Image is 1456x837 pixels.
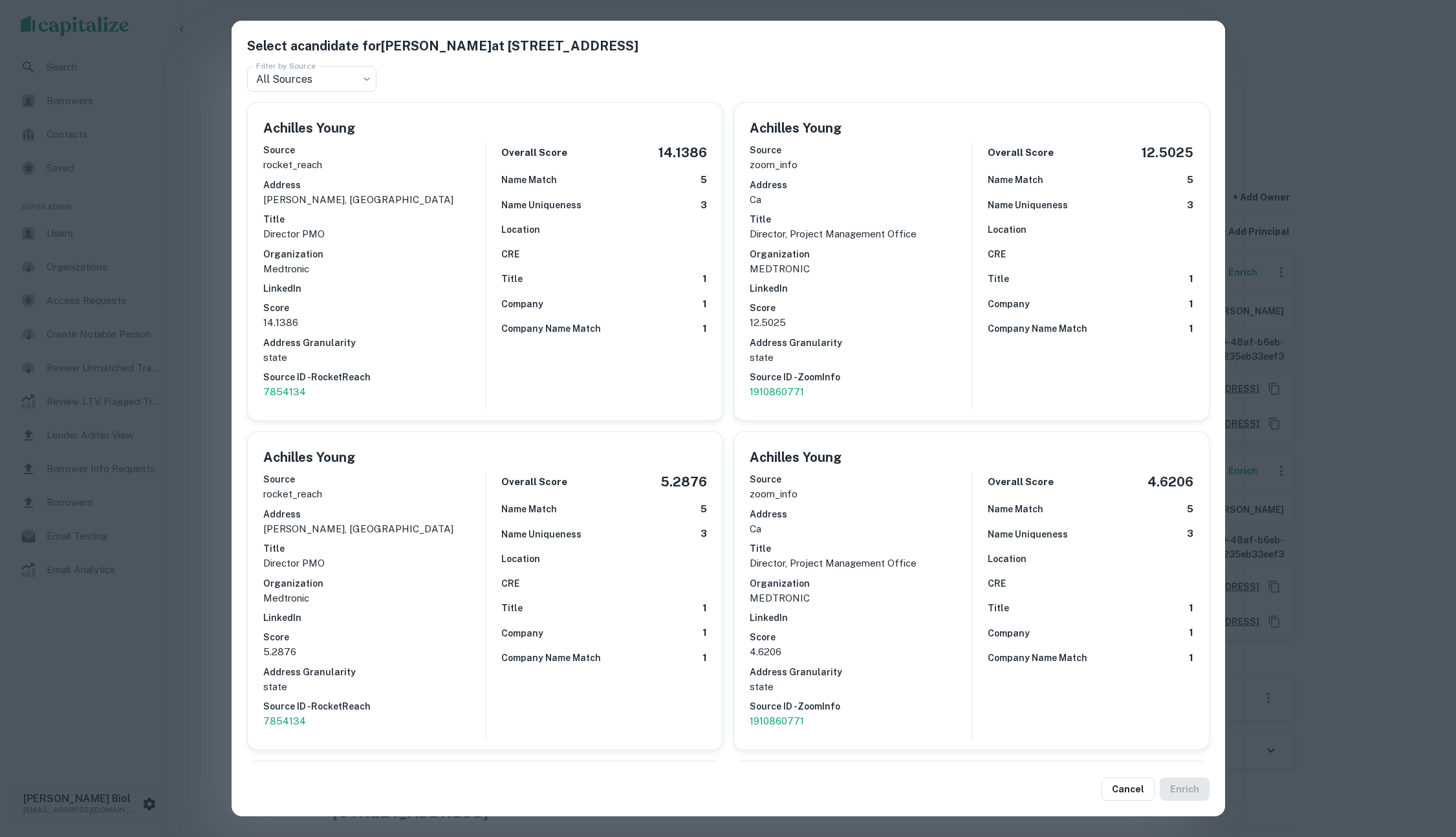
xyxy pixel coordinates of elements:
p: Director, Project Management Office [750,556,972,571]
h6: Title [263,212,485,226]
h6: CRE [501,576,519,591]
h6: 1 [702,625,707,640]
p: 5.2876 [263,644,485,660]
h6: 1 [702,321,707,336]
h6: Address Granularity [750,336,972,350]
h6: Title [988,601,1009,615]
h6: Organization [750,576,972,591]
a: 7854134 [263,384,485,400]
h6: 3 [1187,527,1193,541]
a: 7854134 [263,713,485,729]
h6: Score [263,630,485,644]
h5: Achilles Young [263,448,355,467]
h6: 1 [702,297,707,312]
h6: Source [750,472,972,486]
h6: Source [750,143,972,157]
h6: Title [263,541,485,556]
h6: Overall Score [988,146,1054,160]
h6: Overall Score [988,475,1054,490]
h6: 1 [1189,601,1193,616]
h5: Achilles Young [750,118,842,138]
h6: Name Match [501,173,557,187]
h5: Achilles Young [750,448,842,467]
h6: Source ID - RocketReach [263,370,485,384]
h6: Company Name Match [988,321,1087,336]
h6: CRE [988,247,1006,261]
p: ca [750,521,972,537]
h6: Company Name Match [501,651,601,665]
h6: 1 [1189,625,1193,640]
h5: Select a candidate for [PERSON_NAME] at [STREET_ADDRESS] [247,36,1210,56]
h6: Title [750,541,972,556]
p: state [263,350,485,365]
p: rocket_reach [263,157,485,173]
h6: Source [263,143,485,157]
a: 1910860771 [750,713,972,729]
h6: 5 [701,173,707,188]
h6: Name Uniqueness [988,198,1068,212]
p: Director PMO [263,556,485,571]
h6: Address Granularity [750,665,972,679]
h6: Address [263,507,485,521]
h6: Company [501,297,543,311]
p: Medtronic [263,261,485,277]
h6: CRE [501,247,519,261]
h6: Source ID - ZoomInfo [750,370,972,384]
p: ca [750,192,972,208]
h6: Company [501,626,543,640]
h6: Organization [750,247,972,261]
h6: LinkedIn [263,611,485,625]
h5: 12.5025 [1142,143,1193,162]
h6: Title [501,272,523,286]
h6: Address Granularity [263,336,485,350]
p: state [750,679,972,695]
p: Director, Project Management Office [750,226,972,242]
h6: LinkedIn [263,281,485,296]
p: 4.6206 [750,644,972,660]
div: Chat Widget [1391,734,1456,796]
h6: 1 [702,651,707,666]
h6: Company Name Match [501,321,601,336]
h6: LinkedIn [750,611,972,625]
p: zoom_info [750,486,972,502]
p: MEDTRONIC [750,261,972,277]
p: 12.5025 [750,315,972,331]
h6: 5 [701,502,707,517]
h6: 5 [1187,502,1193,517]
h6: 1 [1189,297,1193,312]
h6: Source ID - RocketReach [263,699,485,713]
h6: 3 [701,527,707,541]
h6: 1 [1189,272,1193,287]
h6: CRE [988,576,1006,591]
h6: 5 [1187,173,1193,188]
h6: Company Name Match [988,651,1087,665]
h6: 1 [1189,651,1193,666]
h5: 4.6206 [1147,472,1193,492]
h6: Score [750,630,972,644]
h6: Name Match [988,502,1043,516]
h6: Name Match [501,502,557,516]
h6: Name Uniqueness [988,527,1068,541]
h6: Overall Score [501,475,567,490]
p: MEDTRONIC [750,591,972,606]
p: [PERSON_NAME], [GEOGRAPHIC_DATA] [263,521,485,537]
div: All Sources [247,66,376,92]
label: Filter by Source [256,60,316,71]
h6: Score [263,301,485,315]
h6: Location [988,552,1027,566]
h5: 5.2876 [660,472,707,492]
p: [PERSON_NAME], [GEOGRAPHIC_DATA] [263,192,485,208]
p: rocket_reach [263,486,485,502]
p: zoom_info [750,157,972,173]
p: 14.1386 [263,315,485,331]
h6: 3 [701,198,707,213]
h6: Location [501,552,540,566]
h6: Location [988,223,1027,237]
h6: Address [750,507,972,521]
h6: Address Granularity [263,665,485,679]
h6: Source ID - ZoomInfo [750,699,972,713]
h6: Name Uniqueness [501,527,581,541]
